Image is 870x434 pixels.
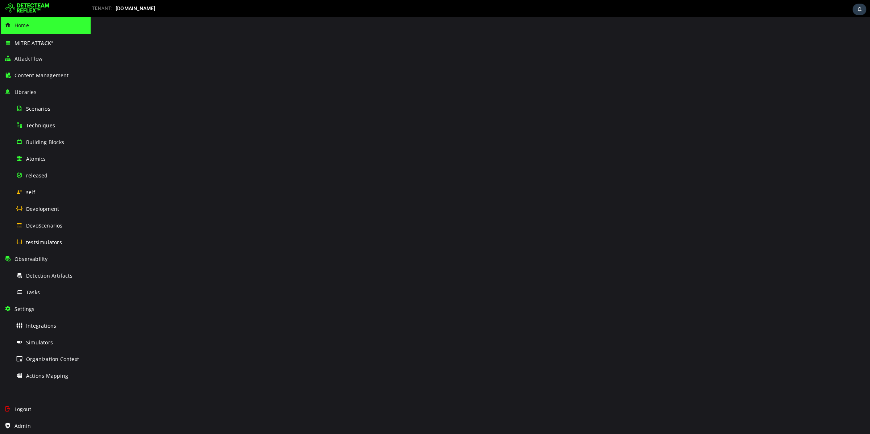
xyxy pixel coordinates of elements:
[26,105,50,112] span: Scenarios
[26,139,64,146] span: Building Blocks
[116,5,156,11] span: [DOMAIN_NAME]
[14,89,37,95] span: Libraries
[14,306,35,312] span: Settings
[853,4,866,15] div: Task Notifications
[14,255,48,262] span: Observability
[5,3,49,14] img: Detecteam logo
[26,356,79,363] span: Organization Context
[26,189,35,196] span: self
[26,289,40,296] span: Tasks
[26,122,55,129] span: Techniques
[26,239,62,246] span: testsimulators
[26,339,53,346] span: Simulators
[14,40,54,46] span: MITRE ATT&CK
[26,205,59,212] span: Development
[26,372,68,379] span: Actions Mapping
[14,72,69,79] span: Content Management
[26,172,48,179] span: released
[26,322,56,329] span: Integrations
[14,22,29,29] span: Home
[14,406,31,413] span: Logout
[14,422,31,429] span: Admin
[26,222,63,229] span: DevoScenarios
[92,6,113,11] span: TENANT:
[14,55,42,62] span: Attack Flow
[26,272,72,279] span: Detection Artifacts
[51,40,53,44] sup: ®
[26,155,46,162] span: Atomics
